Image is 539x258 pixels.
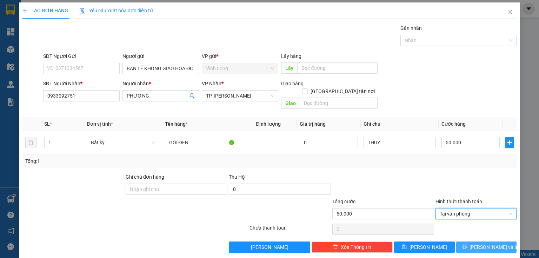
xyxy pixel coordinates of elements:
[46,7,62,14] span: Nhận:
[165,137,237,148] input: VD: Bàn, Ghế
[6,7,17,14] span: Gửi:
[22,8,68,13] span: TẠO ĐƠN HÀNG
[43,80,120,87] div: SĐT Người Nhận
[251,243,288,251] span: [PERSON_NAME]
[6,6,41,23] div: Vĩnh Long
[361,117,439,131] th: Ghi chú
[441,121,466,127] span: Cước hàng
[202,52,278,60] div: VP gửi
[281,62,297,74] span: Lấy
[126,174,164,180] label: Ghi chú đơn hàng
[189,93,195,99] span: user-add
[25,137,36,148] button: delete
[206,91,274,101] span: TP. Hồ Chí Minh
[79,8,85,14] img: icon
[300,121,326,127] span: Giá trị hàng
[165,121,188,127] span: Tên hàng
[308,87,378,95] span: [GEOGRAPHIC_DATA] tận nơi
[507,9,513,15] span: close
[25,157,208,165] div: Tổng: 1
[281,53,301,59] span: Lấy hàng
[46,31,102,41] div: 0909297000
[87,121,113,127] span: Đơn vị tính
[43,52,120,60] div: SĐT Người Gửi
[332,199,355,204] span: Tổng cước
[402,244,407,250] span: save
[229,174,245,180] span: Thu Hộ
[456,242,517,253] button: printer[PERSON_NAME] và In
[122,80,199,87] div: Người nhận
[341,243,371,251] span: Xóa Thông tin
[300,137,358,148] input: 0
[44,121,50,127] span: SL
[46,23,102,31] div: LỢI
[462,244,467,250] span: printer
[333,244,338,250] span: delete
[202,81,221,86] span: VP Nhận
[6,23,41,57] div: BÁN LẺ KHÔNG GIAO HOÁ ĐƠN
[470,243,519,251] span: [PERSON_NAME] và In
[364,137,436,148] input: Ghi Chú
[410,243,447,251] span: [PERSON_NAME]
[281,98,300,109] span: Giao
[297,62,378,74] input: Dọc đường
[394,242,455,253] button: save[PERSON_NAME]
[91,137,155,148] span: Bất kỳ
[505,137,514,148] button: plus
[256,121,281,127] span: Định lượng
[400,25,422,31] label: Gán nhãn
[281,81,304,86] span: Giao hàng
[46,6,102,23] div: TP. [PERSON_NAME]
[312,242,393,253] button: deleteXóa Thông tin
[506,140,513,145] span: plus
[249,224,331,236] div: Chưa thanh toán
[79,8,153,13] span: Yêu cầu xuất hóa đơn điện tử
[229,242,310,253] button: [PERSON_NAME]
[122,52,199,60] div: Người gửi
[435,199,482,204] label: Hình thức thanh toán
[300,98,378,109] input: Dọc đường
[206,63,274,74] span: Vĩnh Long
[22,8,27,13] span: plus
[500,2,520,22] button: Close
[126,184,227,195] input: Ghi chú đơn hàng
[440,209,512,219] span: Tại văn phòng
